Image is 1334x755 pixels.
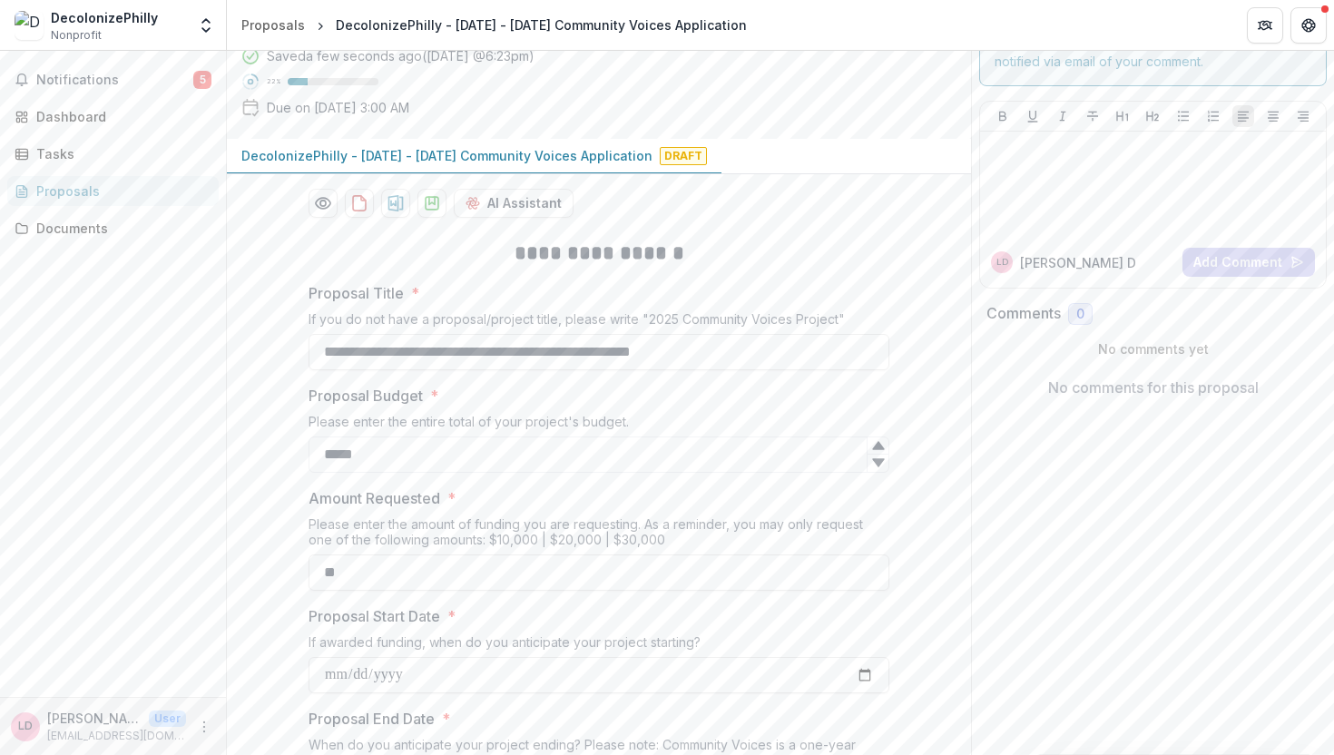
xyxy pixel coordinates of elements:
[1022,105,1044,127] button: Underline
[241,15,305,34] div: Proposals
[309,189,338,218] button: Preview 47e50e16-87ed-4ff6-acfb-9861112a8e92-0.pdf
[1172,105,1194,127] button: Bullet List
[309,516,889,554] div: Please enter the amount of funding you are requesting. As a reminder, you may only request one of...
[986,305,1061,322] h2: Comments
[193,71,211,89] span: 5
[1182,248,1315,277] button: Add Comment
[267,75,280,88] p: 22 %
[1247,7,1283,44] button: Partners
[336,15,747,34] div: DecolonizePhilly - [DATE] - [DATE] Community Voices Application
[47,728,186,744] p: [EMAIL_ADDRESS][DOMAIN_NAME]
[193,716,215,738] button: More
[309,708,435,730] p: Proposal End Date
[1262,105,1284,127] button: Align Center
[193,7,219,44] button: Open entity switcher
[1292,105,1314,127] button: Align Right
[1052,105,1074,127] button: Italicize
[7,213,219,243] a: Documents
[234,12,754,38] nav: breadcrumb
[15,11,44,40] img: DecolonizePhilly
[7,176,219,206] a: Proposals
[309,311,889,334] div: If you do not have a proposal/project title, please write "2025 Community Voices Project"
[660,147,707,165] span: Draft
[36,144,204,163] div: Tasks
[1048,377,1259,398] p: No comments for this proposal
[7,102,219,132] a: Dashboard
[345,189,374,218] button: download-proposal
[267,98,409,117] p: Due on [DATE] 3:00 AM
[7,139,219,169] a: Tasks
[381,189,410,218] button: download-proposal
[454,189,574,218] button: AI Assistant
[309,487,440,509] p: Amount Requested
[996,258,1008,267] div: Lakesha Datts
[1202,105,1224,127] button: Ordered List
[267,46,535,65] div: Saved a few seconds ago ( [DATE] @ 6:23pm )
[18,721,33,732] div: Lakesha Datts
[241,146,652,165] p: DecolonizePhilly - [DATE] - [DATE] Community Voices Application
[234,12,312,38] a: Proposals
[309,605,440,627] p: Proposal Start Date
[47,709,142,728] p: [PERSON_NAME]
[986,339,1319,358] p: No comments yet
[36,73,193,88] span: Notifications
[1112,105,1133,127] button: Heading 1
[36,107,204,126] div: Dashboard
[309,414,889,436] div: Please enter the entire total of your project's budget.
[309,634,889,657] div: If awarded funding, when do you anticipate your project starting?
[309,282,404,304] p: Proposal Title
[1020,253,1136,272] p: [PERSON_NAME] D
[1082,105,1103,127] button: Strike
[36,181,204,201] div: Proposals
[149,711,186,727] p: User
[1232,105,1254,127] button: Align Left
[1290,7,1327,44] button: Get Help
[36,219,204,238] div: Documents
[417,189,446,218] button: download-proposal
[7,65,219,94] button: Notifications5
[309,385,423,407] p: Proposal Budget
[51,27,102,44] span: Nonprofit
[1076,307,1084,322] span: 0
[51,8,158,27] div: DecolonizePhilly
[1142,105,1163,127] button: Heading 2
[992,105,1014,127] button: Bold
